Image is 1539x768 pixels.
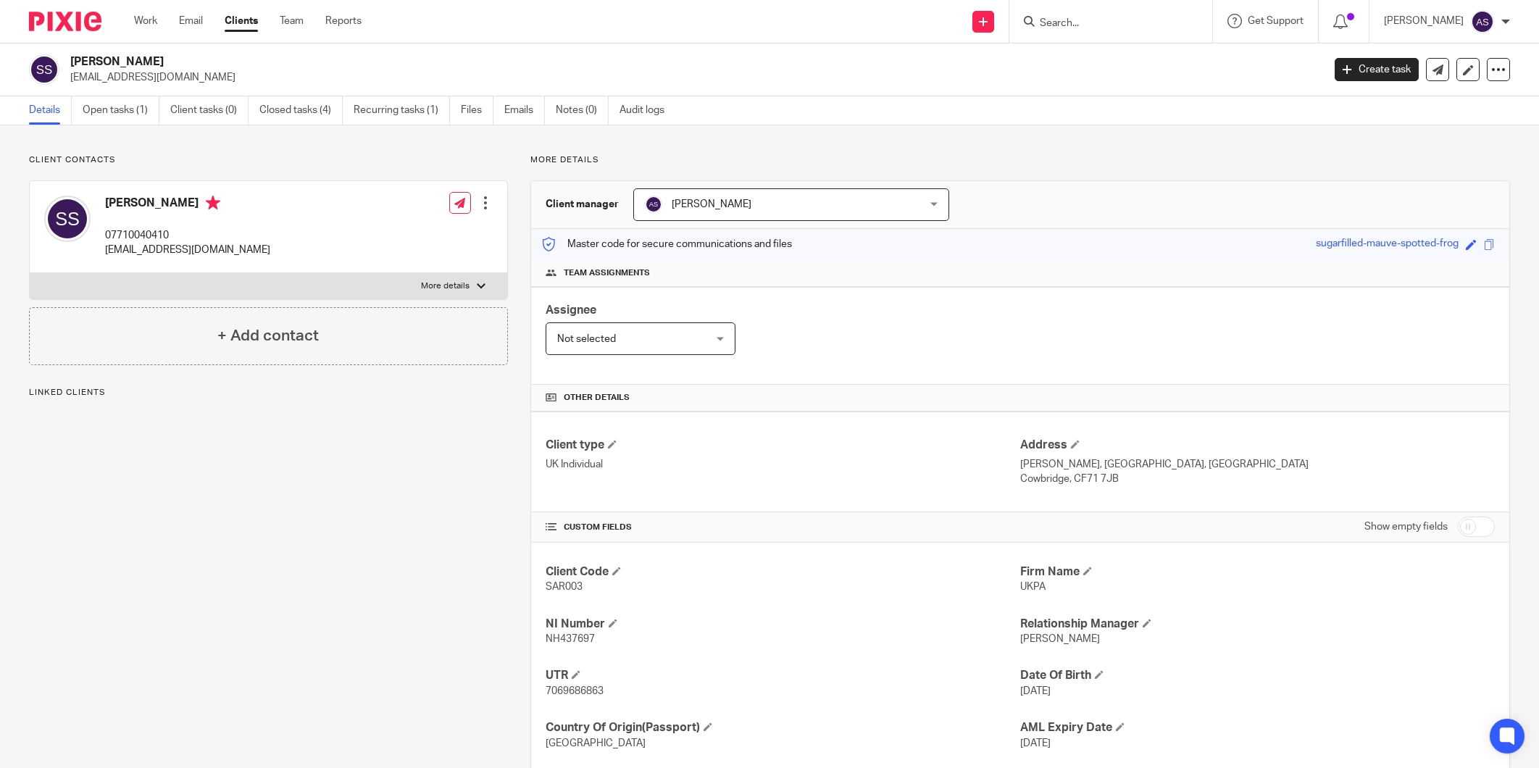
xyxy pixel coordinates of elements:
[134,14,157,28] a: Work
[546,738,646,748] span: [GEOGRAPHIC_DATA]
[546,564,1020,580] h4: Client Code
[504,96,545,125] a: Emails
[546,304,596,316] span: Assignee
[105,243,270,257] p: [EMAIL_ADDRESS][DOMAIN_NAME]
[29,96,72,125] a: Details
[1471,10,1494,33] img: svg%3E
[1038,17,1169,30] input: Search
[1020,686,1051,696] span: [DATE]
[170,96,249,125] a: Client tasks (0)
[280,14,304,28] a: Team
[29,387,508,398] p: Linked clients
[1384,14,1464,28] p: [PERSON_NAME]
[546,617,1020,632] h4: NI Number
[1364,519,1448,534] label: Show empty fields
[259,96,343,125] a: Closed tasks (4)
[1020,582,1046,592] span: UKPA
[217,325,319,347] h4: + Add contact
[546,582,583,592] span: SAR003
[530,154,1510,166] p: More details
[83,96,159,125] a: Open tasks (1)
[546,522,1020,533] h4: CUSTOM FIELDS
[1020,617,1495,632] h4: Relationship Manager
[1020,720,1495,735] h4: AML Expiry Date
[620,96,675,125] a: Audit logs
[564,392,630,404] span: Other details
[1020,668,1495,683] h4: Date Of Birth
[1248,16,1304,26] span: Get Support
[1020,564,1495,580] h4: Firm Name
[225,14,258,28] a: Clients
[206,196,220,210] i: Primary
[354,96,450,125] a: Recurring tasks (1)
[29,12,101,31] img: Pixie
[105,196,270,214] h4: [PERSON_NAME]
[556,96,609,125] a: Notes (0)
[1335,58,1419,81] a: Create task
[325,14,362,28] a: Reports
[546,197,619,212] h3: Client manager
[542,237,792,251] p: Master code for secure communications and files
[29,154,508,166] p: Client contacts
[179,14,203,28] a: Email
[645,196,662,213] img: svg%3E
[546,457,1020,472] p: UK Individual
[546,686,604,696] span: 7069686863
[44,196,91,242] img: svg%3E
[546,634,595,644] span: NH437697
[105,228,270,243] p: 07710040410
[1020,472,1495,486] p: Cowbridge, CF71 7JB
[546,438,1020,453] h4: Client type
[672,199,751,209] span: [PERSON_NAME]
[546,720,1020,735] h4: Country Of Origin(Passport)
[421,280,470,292] p: More details
[1020,438,1495,453] h4: Address
[1020,457,1495,472] p: [PERSON_NAME], [GEOGRAPHIC_DATA], [GEOGRAPHIC_DATA]
[29,54,59,85] img: svg%3E
[70,54,1064,70] h2: [PERSON_NAME]
[70,70,1313,85] p: [EMAIL_ADDRESS][DOMAIN_NAME]
[1316,236,1459,253] div: sugarfilled-mauve-spotted-frog
[564,267,650,279] span: Team assignments
[546,668,1020,683] h4: UTR
[461,96,493,125] a: Files
[557,334,616,344] span: Not selected
[1020,738,1051,748] span: [DATE]
[1020,634,1100,644] span: [PERSON_NAME]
